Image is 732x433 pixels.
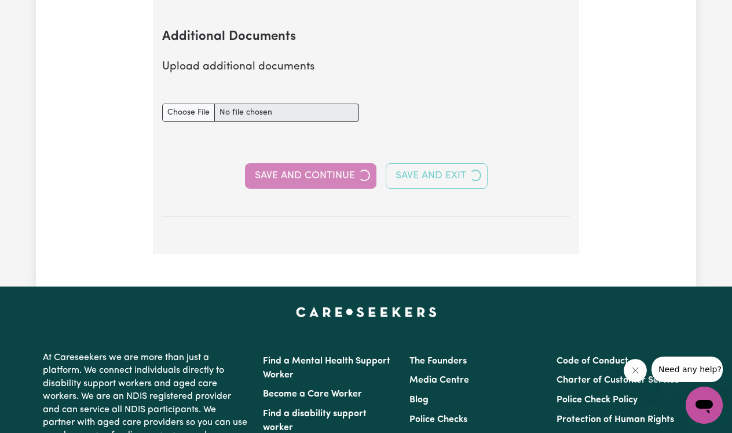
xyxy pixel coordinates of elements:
[409,415,467,424] a: Police Checks
[557,376,679,385] a: Charter of Customer Service
[557,415,674,424] a: Protection of Human Rights
[162,30,570,45] h2: Additional Documents
[263,409,367,432] a: Find a disability support worker
[409,395,429,405] a: Blog
[557,395,638,405] a: Police Check Policy
[624,359,647,382] iframe: Close message
[263,357,390,380] a: Find a Mental Health Support Worker
[296,307,437,317] a: Careseekers home page
[409,357,467,366] a: The Founders
[652,357,723,382] iframe: Message from company
[263,390,362,399] a: Become a Care Worker
[409,376,469,385] a: Media Centre
[162,59,570,76] p: Upload additional documents
[557,357,628,366] a: Code of Conduct
[686,387,723,424] iframe: Button to launch messaging window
